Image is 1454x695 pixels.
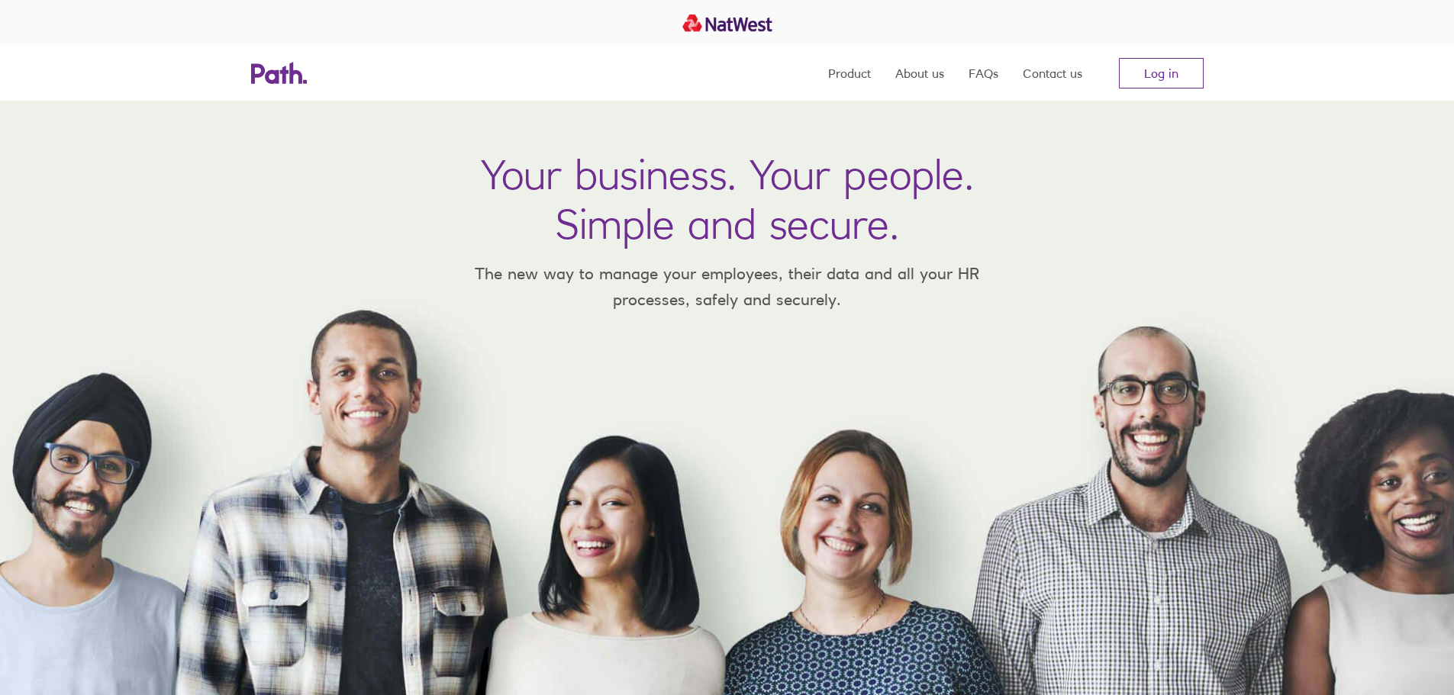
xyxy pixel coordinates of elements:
a: Contact us [1023,46,1082,101]
h1: Your business. Your people. Simple and secure. [481,150,974,249]
a: About us [895,46,944,101]
p: The new way to manage your employees, their data and all your HR processes, safely and securely. [453,261,1002,312]
a: Log in [1119,58,1204,88]
a: FAQs [969,46,998,101]
a: Product [828,46,871,101]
